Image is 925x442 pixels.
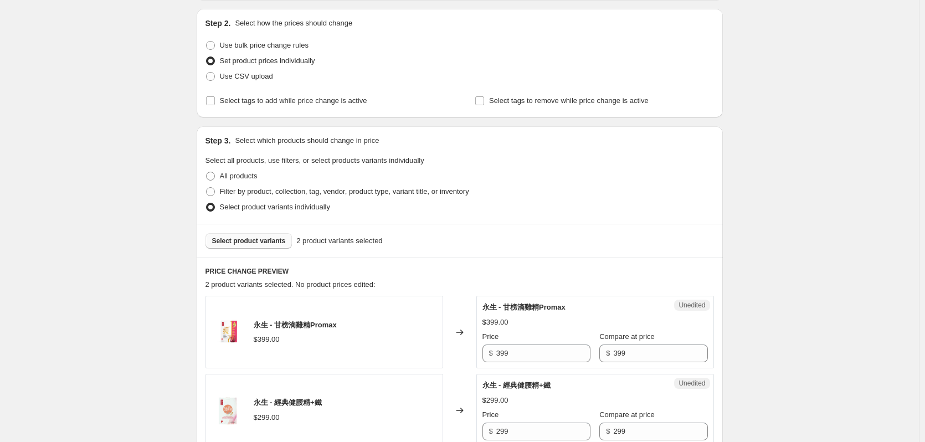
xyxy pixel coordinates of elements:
[679,301,705,310] span: Unedited
[482,395,508,406] div: $299.00
[205,267,714,276] h6: PRICE CHANGE PREVIEW
[254,398,322,407] span: 永生 - 經典健腰精+鐵
[212,394,245,427] img: SWS28-WaistTonic-Cover_80x.png
[220,96,367,105] span: Select tags to add while price change is active
[489,349,493,357] span: $
[489,427,493,435] span: $
[599,332,655,341] span: Compare at price
[489,96,649,105] span: Select tags to remove while price change is active
[482,317,508,328] div: $399.00
[254,321,337,329] span: 永生 - 甘榜滴雞精Promax
[205,18,231,29] h2: Step 2.
[254,412,280,423] div: $299.00
[606,427,610,435] span: $
[205,135,231,146] h2: Step 3.
[212,316,245,349] img: SWS28-KumpungChickenPromax-Cover_80x.png
[482,410,499,419] span: Price
[482,381,551,389] span: 永生 - 經典健腰精+鐵
[220,56,315,65] span: Set product prices individually
[599,410,655,419] span: Compare at price
[254,334,280,345] div: $399.00
[220,41,309,49] span: Use bulk price change rules
[482,303,566,311] span: 永生 - 甘榜滴雞精Promax
[606,349,610,357] span: $
[679,379,705,388] span: Unedited
[235,135,379,146] p: Select which products should change in price
[220,172,258,180] span: All products
[482,332,499,341] span: Price
[205,280,376,289] span: 2 product variants selected. No product prices edited:
[220,203,330,211] span: Select product variants individually
[220,72,273,80] span: Use CSV upload
[296,235,382,246] span: 2 product variants selected
[205,233,292,249] button: Select product variants
[205,156,424,165] span: Select all products, use filters, or select products variants individually
[220,187,469,196] span: Filter by product, collection, tag, vendor, product type, variant title, or inventory
[235,18,352,29] p: Select how the prices should change
[212,237,286,245] span: Select product variants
